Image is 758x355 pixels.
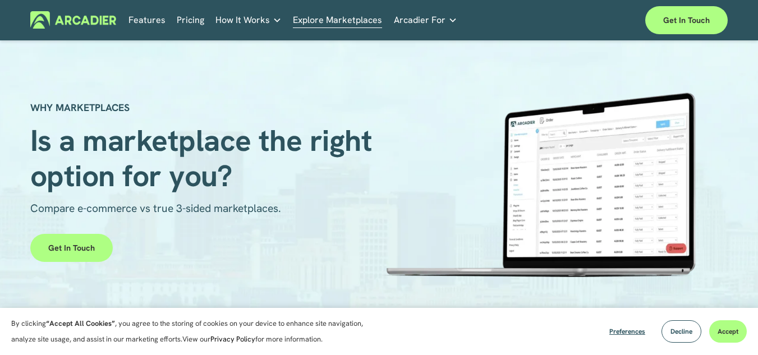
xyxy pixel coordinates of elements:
[293,11,382,29] a: Explore Marketplaces
[30,101,130,114] strong: WHY MARKETPLACES
[215,12,270,28] span: How It Works
[46,319,115,328] strong: “Accept All Cookies”
[661,320,701,343] button: Decline
[394,11,457,29] a: folder dropdown
[30,234,113,262] a: Get in touch
[394,12,445,28] span: Arcadier For
[177,11,204,29] a: Pricing
[609,327,645,336] span: Preferences
[30,201,281,215] span: Compare e-commerce vs true 3-sided marketplaces.
[128,11,166,29] a: Features
[215,11,282,29] a: folder dropdown
[702,301,758,355] iframe: Chat Widget
[670,327,692,336] span: Decline
[11,316,376,347] p: By clicking , you agree to the storing of cookies on your device to enhance site navigation, anal...
[210,334,255,344] a: Privacy Policy
[30,11,116,29] img: Arcadier
[30,121,380,195] span: Is a marketplace the right option for you?
[645,6,728,34] a: Get in touch
[601,320,654,343] button: Preferences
